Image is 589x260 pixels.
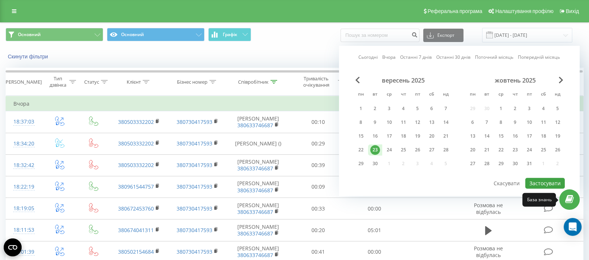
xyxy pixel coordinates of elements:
[238,79,269,85] div: Співробітник
[18,32,41,38] span: Основний
[439,117,453,128] div: нд 14 вер 2025 р.
[553,145,563,155] div: 26
[428,8,482,14] span: Реферальна програма
[510,104,520,113] div: 2
[427,118,437,127] div: 13
[508,131,522,142] div: чт 16 жовт 2025 р.
[467,89,478,100] abbr: понеділок
[84,79,99,85] div: Статус
[510,159,520,168] div: 30
[525,178,565,189] button: Застосувати
[564,218,582,236] div: Open Intercom Messenger
[382,103,396,114] div: ср 3 вер 2025 р.
[423,29,463,42] button: Експорт
[223,32,237,37] span: Графік
[382,117,396,128] div: ср 10 вер 2025 р.
[290,219,346,241] td: 00:20
[496,145,506,155] div: 22
[290,198,346,219] td: 00:33
[346,198,402,219] td: 00:00
[522,117,536,128] div: пт 10 жовт 2025 р.
[290,176,346,198] td: 00:09
[384,131,394,141] div: 17
[518,54,560,61] a: Попередній місяць
[13,158,34,173] div: 18:32:42
[13,245,34,259] div: 18:01:39
[552,89,563,100] abbr: неділя
[494,103,508,114] div: ср 1 жовт 2025 р.
[496,131,506,141] div: 15
[553,118,563,127] div: 12
[525,145,534,155] div: 24
[413,104,422,113] div: 5
[118,227,154,234] a: 380674041311
[177,118,212,125] a: 380730417593
[474,202,503,215] span: Розмова не відбулась
[368,117,382,128] div: вт 9 вер 2025 р.
[510,131,520,141] div: 16
[355,77,360,83] span: Previous Month
[522,131,536,142] div: пт 17 жовт 2025 р.
[118,140,154,147] a: 380503332202
[495,8,553,14] span: Налаштування профілю
[368,144,382,155] div: вт 23 вер 2025 р.
[370,118,380,127] div: 9
[396,117,411,128] div: чт 11 вер 2025 р.
[539,118,548,127] div: 11
[510,89,521,100] abbr: четвер
[536,144,551,155] div: сб 25 жовт 2025 р.
[441,104,451,113] div: 7
[237,165,273,172] a: 380633746687
[551,103,565,114] div: нд 5 жовт 2025 р.
[539,104,548,113] div: 4
[118,248,154,255] a: 380502154684
[13,223,34,237] div: 18:11:53
[439,144,453,155] div: нд 28 вер 2025 р.
[118,183,154,190] a: 380961544757
[468,131,478,141] div: 13
[396,103,411,114] div: чт 4 вер 2025 р.
[290,133,346,154] td: 00:29
[346,219,402,241] td: 05:01
[354,144,368,155] div: пн 22 вер 2025 р.
[425,117,439,128] div: сб 13 вер 2025 р.
[370,89,381,100] abbr: вівторок
[539,131,548,141] div: 18
[356,118,366,127] div: 8
[551,117,565,128] div: нд 12 жовт 2025 р.
[384,104,394,113] div: 3
[384,118,394,127] div: 10
[368,158,382,169] div: вт 30 вер 2025 р.
[413,145,422,155] div: 26
[341,29,419,42] input: Пошук за номером
[118,118,154,125] a: 380503332202
[411,144,425,155] div: пт 26 вер 2025 р.
[177,183,212,190] a: 380730417593
[441,131,451,141] div: 21
[4,238,22,256] button: Open CMP widget
[127,79,141,85] div: Клієнт
[468,159,478,168] div: 27
[400,54,432,61] a: Останні 7 днів
[482,131,492,141] div: 14
[413,131,422,141] div: 19
[4,79,42,85] div: [PERSON_NAME]
[466,117,480,128] div: пн 6 жовт 2025 р.
[480,117,494,128] div: вт 7 жовт 2025 р.
[48,76,67,88] div: Тип дзвінка
[355,89,367,100] abbr: понеділок
[496,159,506,168] div: 29
[496,118,506,127] div: 8
[237,251,273,259] a: 380633746687
[536,117,551,128] div: сб 11 жовт 2025 р.
[508,117,522,128] div: чт 9 жовт 2025 р.
[227,219,290,241] td: [PERSON_NAME]
[494,144,508,155] div: ср 22 жовт 2025 р.
[466,158,480,169] div: пн 27 жовт 2025 р.
[553,131,563,141] div: 19
[522,103,536,114] div: пт 3 жовт 2025 р.
[118,205,154,212] a: 380672453760
[539,145,548,155] div: 25
[356,159,366,168] div: 29
[427,131,437,141] div: 20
